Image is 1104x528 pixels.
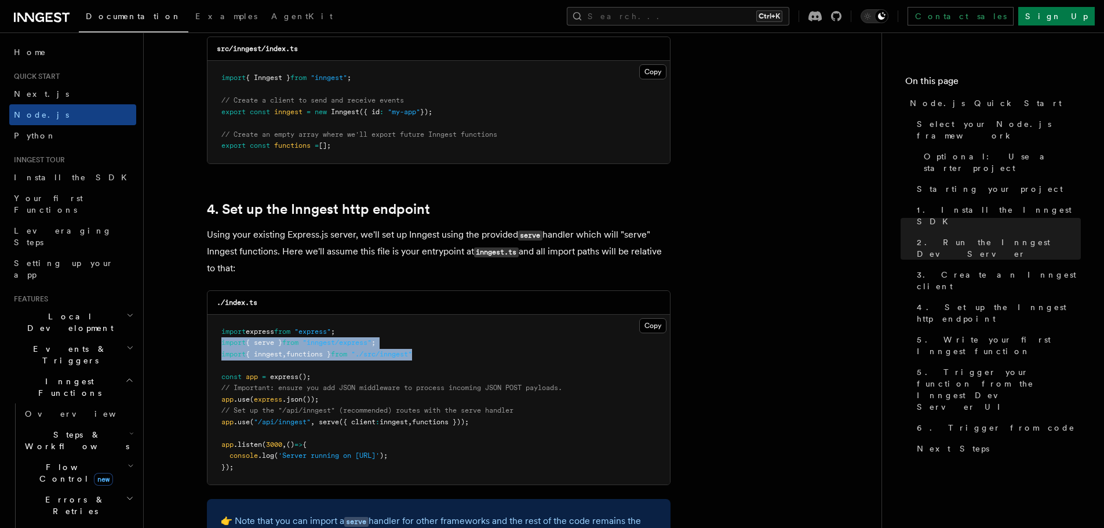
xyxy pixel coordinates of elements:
[274,451,278,460] span: (
[246,327,274,336] span: express
[221,96,404,104] span: // Create a client to send and receive events
[9,42,136,63] a: Home
[229,451,258,460] span: console
[344,517,369,527] code: serve
[221,373,242,381] span: const
[9,167,136,188] a: Install the SDK
[376,418,380,426] span: :
[246,373,258,381] span: app
[9,220,136,253] a: Leveraging Steps
[371,338,376,347] span: ;
[246,338,282,347] span: { serve }
[221,406,513,414] span: // Set up the "/api/inngest" (recommended) routes with the serve handler
[25,409,144,418] span: Overview
[221,141,246,150] span: export
[250,418,254,426] span: (
[250,141,270,150] span: const
[9,104,136,125] a: Node.js
[9,125,136,146] a: Python
[221,327,246,336] span: import
[79,3,188,32] a: Documentation
[14,226,112,247] span: Leveraging Steps
[14,194,83,214] span: Your first Functions
[9,311,126,334] span: Local Development
[912,438,1081,459] a: Next Steps
[294,440,303,449] span: =>
[919,146,1081,179] a: Optional: Use a starter project
[339,418,376,426] span: ({ client
[319,141,331,150] span: [];
[221,338,246,347] span: import
[331,327,335,336] span: ;
[912,297,1081,329] a: 4. Set up the Inngest http endpoint
[917,236,1081,260] span: 2. Run the Inngest Dev Server
[9,253,136,285] a: Setting up your app
[258,451,274,460] span: .log
[917,269,1081,292] span: 3. Create an Inngest client
[246,74,290,82] span: { Inngest }
[1018,7,1095,26] a: Sign Up
[221,418,234,426] span: app
[278,451,380,460] span: 'Server running on [URL]'
[290,74,307,82] span: from
[14,89,69,99] span: Next.js
[254,395,282,403] span: express
[912,417,1081,438] a: 6. Trigger from code
[282,350,286,358] span: ,
[315,141,319,150] span: =
[221,130,497,139] span: // Create an empty array where we'll export future Inngest functions
[347,74,351,82] span: ;
[221,384,562,392] span: // Important: ensure you add JSON middleware to process incoming JSON POST payloads.
[917,183,1063,195] span: Starting your project
[9,376,125,399] span: Inngest Functions
[9,294,48,304] span: Features
[262,440,266,449] span: (
[94,473,113,486] span: new
[20,429,129,452] span: Steps & Workflows
[86,12,181,21] span: Documentation
[388,108,420,116] span: "my-app"
[315,108,327,116] span: new
[282,395,303,403] span: .json
[319,418,339,426] span: serve
[9,72,60,81] span: Quick start
[9,338,136,371] button: Events & Triggers
[14,46,46,58] span: Home
[20,424,136,457] button: Steps & Workflows
[20,489,136,522] button: Errors & Retries
[298,373,311,381] span: ();
[250,108,270,116] span: const
[567,7,789,26] button: Search...Ctrl+K
[270,373,298,381] span: express
[14,258,114,279] span: Setting up your app
[917,366,1081,413] span: 5. Trigger your function from the Inngest Dev Server UI
[234,440,262,449] span: .listen
[217,298,257,307] code: ./index.ts
[9,188,136,220] a: Your first Functions
[14,110,69,119] span: Node.js
[250,395,254,403] span: (
[207,201,430,217] a: 4. Set up the Inngest http endpoint
[917,443,989,454] span: Next Steps
[303,440,307,449] span: {
[221,350,246,358] span: import
[912,114,1081,146] a: Select your Node.js framework
[282,440,286,449] span: ,
[234,395,250,403] span: .use
[221,440,234,449] span: app
[20,403,136,424] a: Overview
[294,327,331,336] span: "express"
[912,329,1081,362] a: 5. Write your first Inngest function
[14,131,56,140] span: Python
[380,418,408,426] span: inngest
[234,418,250,426] span: .use
[380,451,388,460] span: );
[756,10,782,22] kbd: Ctrl+K
[20,461,127,485] span: Flow Control
[303,338,371,347] span: "inngest/express"
[14,173,134,182] span: Install the SDK
[221,463,234,471] span: });
[905,93,1081,114] a: Node.js Quick Start
[639,64,666,79] button: Copy
[9,306,136,338] button: Local Development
